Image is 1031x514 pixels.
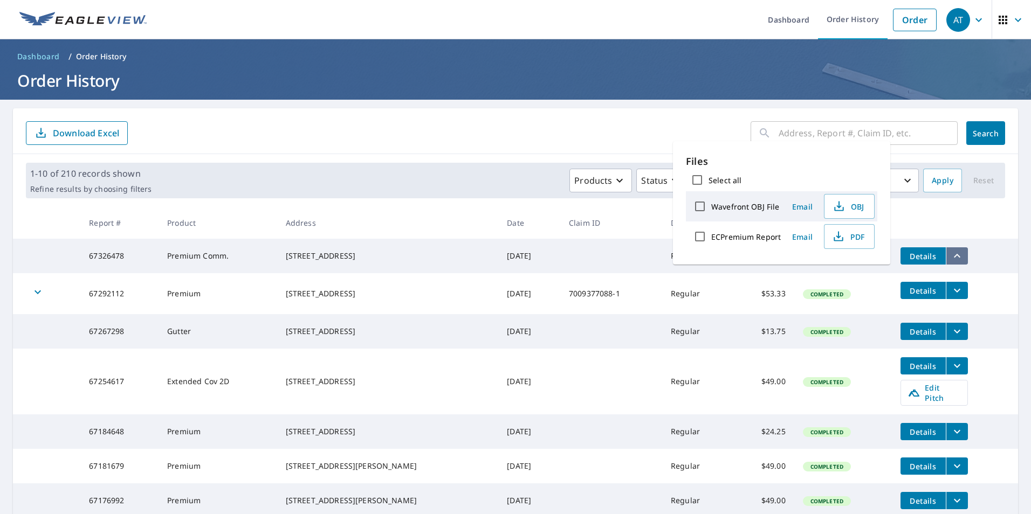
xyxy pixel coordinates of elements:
[946,423,968,440] button: filesDropdownBtn-67184648
[286,495,490,506] div: [STREET_ADDRESS][PERSON_NAME]
[80,314,159,349] td: 67267298
[946,323,968,340] button: filesDropdownBtn-67267298
[946,247,968,265] button: filesDropdownBtn-67326478
[804,290,850,298] span: Completed
[498,414,560,449] td: [DATE]
[908,383,961,403] span: Edit Pitch
[19,12,147,28] img: EV Logo
[286,288,490,299] div: [STREET_ADDRESS]
[804,463,850,470] span: Completed
[907,427,939,437] span: Details
[498,349,560,414] td: [DATE]
[804,428,850,436] span: Completed
[159,349,277,414] td: Extended Cov 2D
[824,224,875,249] button: PDF
[159,314,277,349] td: Gutter
[901,423,946,440] button: detailsBtn-67184648
[498,449,560,483] td: [DATE]
[946,282,968,299] button: filesDropdownBtn-67292112
[662,414,732,449] td: Regular
[901,492,946,509] button: detailsBtn-67176992
[286,376,490,387] div: [STREET_ADDRESS]
[901,282,946,299] button: detailsBtn-67292112
[923,169,962,192] button: Apply
[732,314,794,349] td: $13.75
[662,449,732,483] td: Regular
[80,207,159,239] th: Report #
[30,184,152,194] p: Refine results by choosing filters
[662,207,732,239] th: Delivery
[831,200,865,213] span: OBJ
[68,50,72,63] li: /
[662,349,732,414] td: Regular
[498,273,560,314] td: [DATE]
[636,169,688,192] button: Status
[907,496,939,506] span: Details
[159,449,277,483] td: Premium
[80,239,159,273] td: 67326478
[498,239,560,273] td: [DATE]
[711,202,779,212] label: Wavefront OBJ File
[159,207,277,239] th: Product
[946,8,970,32] div: AT
[893,9,937,31] a: Order
[13,70,1018,92] h1: Order History
[159,414,277,449] td: Premium
[286,426,490,437] div: [STREET_ADDRESS]
[946,492,968,509] button: filesDropdownBtn-67176992
[80,349,159,414] td: 67254617
[76,51,127,62] p: Order History
[975,128,996,138] span: Search
[686,154,877,169] p: Files
[901,380,968,406] a: Edit Pitch
[907,286,939,296] span: Details
[946,357,968,374] button: filesDropdownBtn-67254617
[560,273,662,314] td: 7009377088-1
[286,251,490,261] div: [STREET_ADDRESS]
[17,51,60,62] span: Dashboard
[80,449,159,483] td: 67181679
[901,457,946,475] button: detailsBtn-67181679
[804,378,850,386] span: Completed
[498,207,560,239] th: Date
[732,449,794,483] td: $49.00
[26,121,128,145] button: Download Excel
[13,48,64,65] a: Dashboard
[560,207,662,239] th: Claim ID
[286,461,490,471] div: [STREET_ADDRESS][PERSON_NAME]
[732,273,794,314] td: $53.33
[641,174,668,187] p: Status
[779,118,958,148] input: Address, Report #, Claim ID, etc.
[53,127,119,139] p: Download Excel
[901,323,946,340] button: detailsBtn-67267298
[831,230,865,243] span: PDF
[785,228,820,245] button: Email
[907,361,939,371] span: Details
[662,273,732,314] td: Regular
[80,414,159,449] td: 67184648
[662,314,732,349] td: Regular
[789,202,815,212] span: Email
[804,497,850,505] span: Completed
[907,461,939,471] span: Details
[804,328,850,336] span: Completed
[789,232,815,242] span: Email
[277,207,499,239] th: Address
[946,457,968,475] button: filesDropdownBtn-67181679
[785,198,820,215] button: Email
[732,414,794,449] td: $24.25
[824,194,875,219] button: OBJ
[966,121,1005,145] button: Search
[732,349,794,414] td: $49.00
[80,273,159,314] td: 67292112
[13,48,1018,65] nav: breadcrumb
[498,314,560,349] td: [DATE]
[907,327,939,337] span: Details
[907,251,939,261] span: Details
[709,175,741,185] label: Select all
[711,232,781,242] label: ECPremium Report
[159,239,277,273] td: Premium Comm.
[901,247,946,265] button: detailsBtn-67326478
[932,174,953,187] span: Apply
[662,239,732,273] td: Regular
